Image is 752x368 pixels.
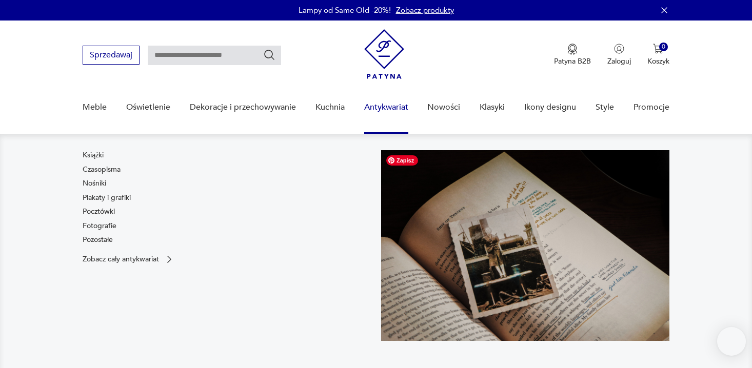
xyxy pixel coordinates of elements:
[614,44,624,54] img: Ikonka użytkownika
[83,150,104,160] a: Książki
[386,155,418,166] span: Zapisz
[381,150,669,341] img: c8a9187830f37f141118a59c8d49ce82.jpg
[83,221,116,231] a: Fotografie
[717,327,746,356] iframe: Smartsupp widget button
[480,88,505,127] a: Klasyki
[83,254,174,264] a: Zobacz cały antykwariat
[83,52,140,59] a: Sprzedawaj
[653,44,663,54] img: Ikona koszyka
[647,44,669,66] button: 0Koszyk
[83,256,159,262] p: Zobacz cały antykwariat
[554,44,591,66] a: Ikona medaluPatyna B2B
[83,165,121,175] a: Czasopisma
[83,178,106,189] a: Nośniki
[83,193,131,203] a: Plakaty i grafiki
[647,56,669,66] p: Koszyk
[83,46,140,65] button: Sprzedawaj
[634,88,669,127] a: Promocje
[554,56,591,66] p: Patyna B2B
[607,44,631,66] button: Zaloguj
[364,29,404,79] img: Patyna - sklep z meblami i dekoracjami vintage
[524,88,576,127] a: Ikony designu
[659,43,668,51] div: 0
[596,88,614,127] a: Style
[299,5,391,15] p: Lampy od Same Old -20%!
[364,88,408,127] a: Antykwariat
[83,235,113,245] a: Pozostałe
[554,44,591,66] button: Patyna B2B
[315,88,345,127] a: Kuchnia
[396,5,454,15] a: Zobacz produkty
[126,88,170,127] a: Oświetlenie
[567,44,578,55] img: Ikona medalu
[83,207,115,217] a: Pocztówki
[607,56,631,66] p: Zaloguj
[190,88,296,127] a: Dekoracje i przechowywanie
[263,49,275,61] button: Szukaj
[427,88,460,127] a: Nowości
[83,88,107,127] a: Meble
